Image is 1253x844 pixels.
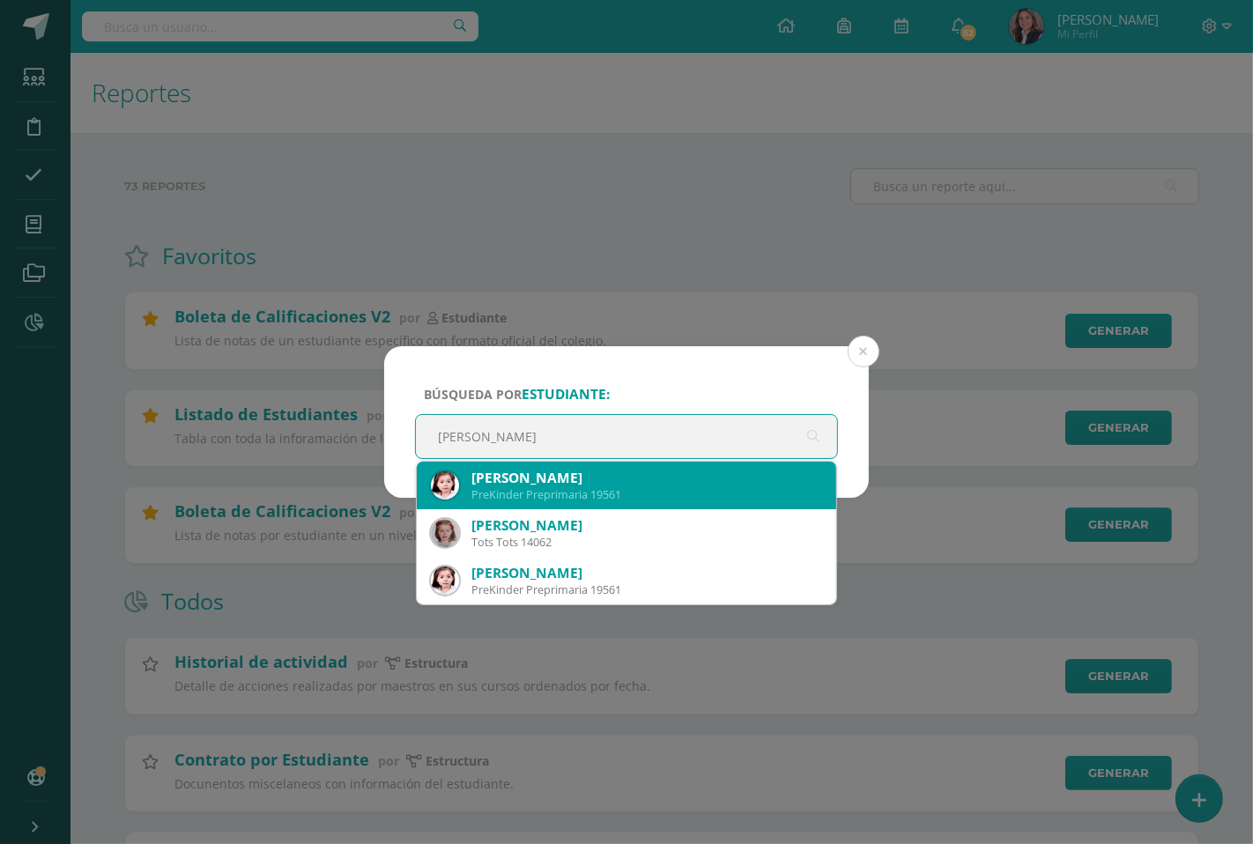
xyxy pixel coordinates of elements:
span: Búsqueda por [424,386,610,403]
img: ad3bbba536b370fb68d6f5568c41f1b1.png [431,519,459,547]
div: PreKinder Preprimaria 19561 [471,582,822,597]
div: [PERSON_NAME] [471,564,822,582]
div: [PERSON_NAME] [471,516,822,535]
img: f86350a0bbef8cef7dc1a6381f13ed95.png [431,471,459,500]
button: Close (Esc) [848,336,879,367]
img: f86350a0bbef8cef7dc1a6381f13ed95.png [431,566,459,595]
div: PreKinder Preprimaria 19561 [471,487,822,502]
strong: estudiante: [522,385,610,403]
div: Tots Tots 14062 [471,535,822,550]
input: ej. Nicholas Alekzander, etc. [416,415,837,458]
div: [PERSON_NAME] [471,469,822,487]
